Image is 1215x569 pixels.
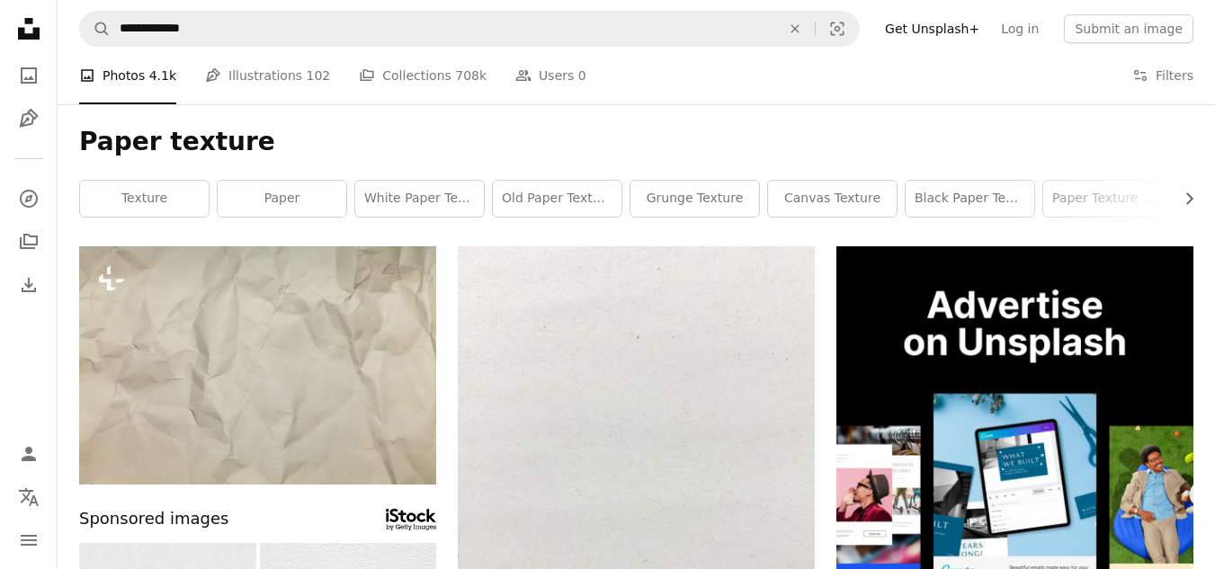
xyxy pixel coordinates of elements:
[79,11,860,47] form: Find visuals sitewide
[11,522,47,558] button: Menu
[11,58,47,93] a: Photos
[1064,14,1193,43] button: Submit an image
[874,14,990,43] a: Get Unsplash+
[205,47,330,104] a: Illustrations 102
[493,181,621,217] a: old paper texture
[80,181,209,217] a: texture
[816,12,859,46] button: Visual search
[768,181,897,217] a: canvas texture
[11,479,47,515] button: Language
[80,12,111,46] button: Search Unsplash
[79,246,436,485] img: a close up of a piece of white paper
[11,267,47,303] a: Download History
[359,47,487,104] a: Collections 708k
[455,66,487,85] span: 708k
[630,181,759,217] a: grunge texture
[906,181,1034,217] a: black paper texture
[218,181,346,217] a: paper
[79,506,228,532] span: Sponsored images
[458,476,815,492] a: a black and white photo of a person on a surfboard
[11,101,47,137] a: Illustrations
[1132,47,1193,104] button: Filters
[79,357,436,373] a: a close up of a piece of white paper
[355,181,484,217] a: white paper texture
[578,66,586,85] span: 0
[11,224,47,260] a: Collections
[1043,181,1172,217] a: paper texture white
[79,126,1193,158] h1: Paper texture
[775,12,815,46] button: Clear
[11,436,47,472] a: Log in / Sign up
[990,14,1050,43] a: Log in
[11,181,47,217] a: Explore
[307,66,331,85] span: 102
[515,47,586,104] a: Users 0
[1173,181,1193,217] button: scroll list to the right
